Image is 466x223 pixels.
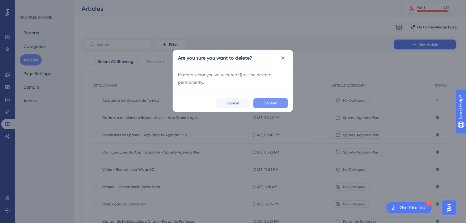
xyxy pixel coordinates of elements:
[15,2,39,9] span: Need Help?
[426,201,432,206] div: 1
[390,204,397,212] img: launcher-image-alternative-text
[400,204,427,211] div: Get Started!
[178,71,288,86] span: Materials that you’ve selected ( 1 ) will be deleted permanently.
[264,101,277,106] span: Confirm
[227,101,239,106] span: Cancel
[178,54,252,62] h2: Are you sure you want to delete?
[440,199,459,217] iframe: UserGuiding AI Assistant Launcher
[386,202,432,213] div: Open Get Started! checklist, remaining modules: 1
